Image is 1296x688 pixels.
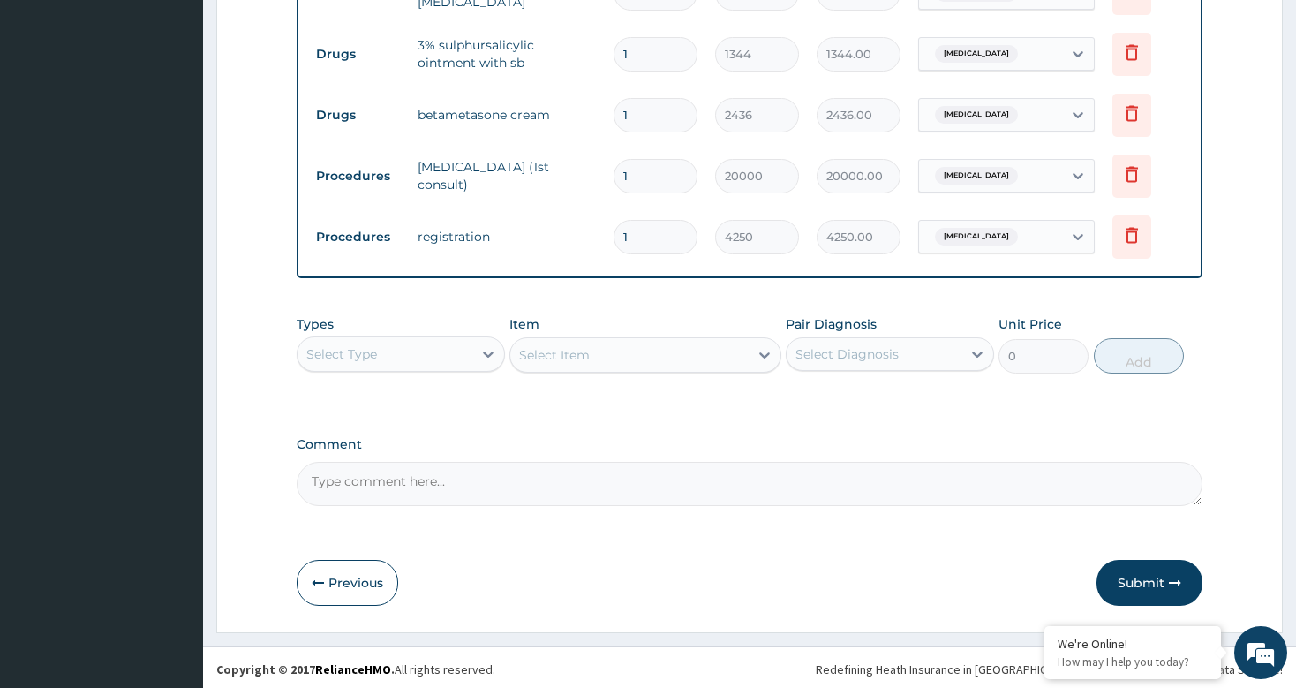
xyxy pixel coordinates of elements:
div: Select Diagnosis [795,345,899,363]
span: [MEDICAL_DATA] [935,106,1018,124]
button: Add [1094,338,1185,374]
td: registration [409,219,604,254]
a: RelianceHMO [315,662,391,677]
div: Chat with us now [92,99,297,122]
label: Item [509,315,539,333]
label: Comment [297,437,1202,452]
span: [MEDICAL_DATA] [935,45,1018,63]
button: Previous [297,560,398,606]
td: Procedures [307,160,409,193]
span: We're online! [102,223,244,401]
span: [MEDICAL_DATA] [935,167,1018,185]
textarea: Type your message and hit 'Enter' [9,482,336,544]
td: Drugs [307,99,409,132]
label: Types [297,317,334,332]
td: Drugs [307,38,409,71]
div: Select Type [306,345,377,363]
div: We're Online! [1058,636,1208,652]
div: Minimize live chat window [290,9,332,51]
label: Unit Price [998,315,1062,333]
img: d_794563401_company_1708531726252_794563401 [33,88,72,132]
td: [MEDICAL_DATA] (1st consult) [409,149,604,202]
div: Redefining Heath Insurance in [GEOGRAPHIC_DATA] using Telemedicine and Data Science! [816,661,1283,678]
td: betametasone cream [409,97,604,132]
span: [MEDICAL_DATA] [935,228,1018,246]
button: Submit [1096,560,1202,606]
p: How may I help you today? [1058,654,1208,669]
strong: Copyright © 2017 . [216,662,395,677]
td: Procedures [307,221,409,253]
td: 3% sulphursalicylic ointment with sb [409,27,604,80]
label: Pair Diagnosis [786,315,877,333]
